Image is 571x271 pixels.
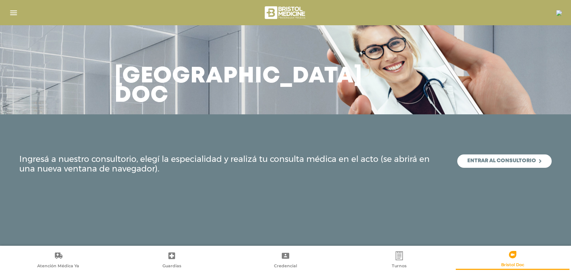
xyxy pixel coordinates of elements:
img: bristol-medicine-blanco.png [264,4,308,22]
a: Guardias [115,251,229,270]
img: Cober_menu-lines-white.svg [9,8,18,17]
img: 20243 [556,10,562,16]
span: Guardias [162,263,181,270]
span: Turnos [392,263,407,270]
h3: [GEOGRAPHIC_DATA] doc [114,67,362,105]
a: Bristol Doc [456,250,570,269]
a: Entrar al consultorio [457,154,552,168]
span: Credencial [274,263,297,270]
div: Ingresá a nuestro consultorio, elegí la especialidad y realizá tu consulta médica en el acto (se ... [19,154,552,174]
a: Atención Médica Ya [1,251,115,270]
a: Turnos [342,251,456,270]
span: Atención Médica Ya [37,263,79,270]
span: Bristol Doc [501,262,524,269]
a: Credencial [229,251,342,270]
